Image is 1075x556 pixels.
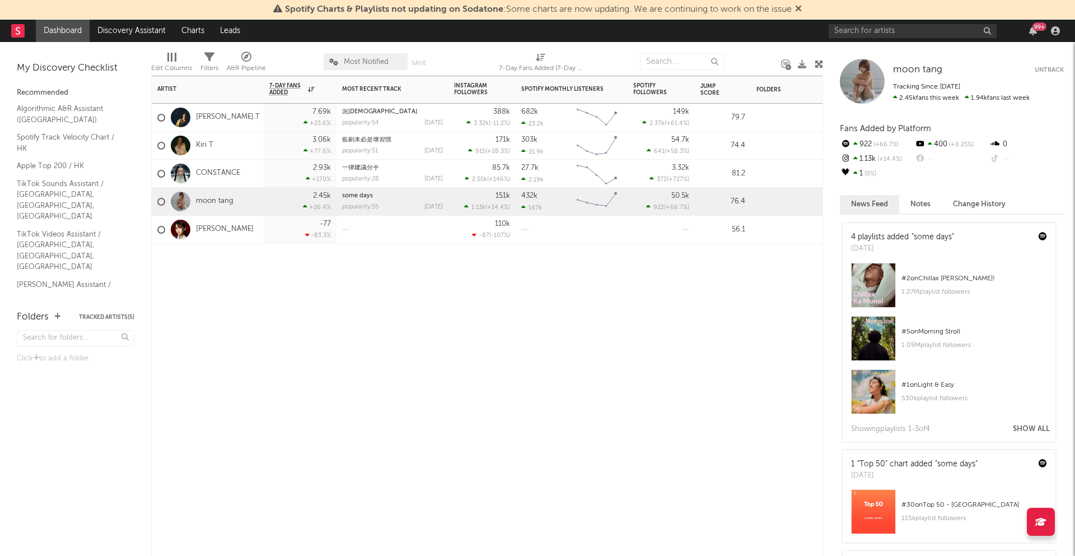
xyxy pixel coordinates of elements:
div: 一律建議分手 [342,165,443,171]
div: 79.7 [700,111,745,124]
a: Algorithmic A&R Assistant ([GEOGRAPHIC_DATA]) [17,103,123,126]
span: +66.7 % [872,142,899,148]
a: Leads [212,20,248,42]
input: Search... [640,53,724,70]
div: ( ) [642,119,689,127]
a: [PERSON_NAME].T [196,113,260,122]
a: Kiri T [196,141,213,150]
span: Dismiss [795,5,802,14]
span: 641 [654,149,665,155]
div: 81.2 [700,167,745,180]
div: 藍剔未必是壞習慣 [342,137,443,143]
span: +28.3 % [487,149,508,155]
a: moon tang [196,197,233,206]
div: 2.19k [521,176,544,183]
div: 388k [493,108,510,115]
div: 2.45k [313,192,331,200]
a: [PERSON_NAME] Assistant / [GEOGRAPHIC_DATA]/[GEOGRAPHIC_DATA]/[GEOGRAPHIC_DATA] [17,279,249,302]
div: 682k [521,108,538,115]
div: ( ) [468,147,510,155]
div: [DATE] [424,148,443,154]
a: Spotify Track Velocity Chart / HK [17,131,123,154]
div: 50.5k [671,192,689,200]
div: Folders [17,311,49,324]
div: 147k [521,204,542,211]
button: Change History [942,195,1017,214]
div: 0 [989,137,1064,152]
div: -- [914,152,989,166]
div: 99 + [1032,22,1046,31]
div: [DATE] [424,204,443,210]
span: -11.2 % [490,121,508,127]
input: Search for folders... [17,330,134,346]
div: 74.4 [700,139,745,152]
span: +14.4 % [487,205,508,211]
span: -107 % [491,233,508,239]
a: 泥[DEMOGRAPHIC_DATA] [342,109,417,115]
div: ( ) [647,147,689,155]
span: 915 [475,149,485,155]
a: CONSTANCE [196,169,240,178]
div: 1.09M playlist followers [901,339,1047,352]
span: 372 [657,177,667,183]
div: 922 [840,137,914,152]
a: [PERSON_NAME] [196,225,254,234]
div: 1 [840,166,914,181]
div: 7-Day Fans Added (7-Day Fans Added) [499,62,583,75]
div: 21.9k [521,148,544,155]
div: 110k [495,220,510,228]
div: 7-Day Fans Added (7-Day Fans Added) [499,48,583,80]
div: Spotify Followers [633,82,672,96]
a: moon tang [893,64,942,76]
div: Instagram Followers [454,82,493,96]
div: +170 % [306,175,331,183]
div: Edit Columns [151,62,192,75]
div: 23.2k [521,120,544,127]
div: 54.7k [671,136,689,143]
a: Charts [174,20,212,42]
div: Spotify Monthly Listeners [521,86,605,92]
div: 泥菩薩 [342,109,443,115]
div: 27.7k [521,164,539,172]
div: Jump Score [700,83,728,96]
span: +58.3 % [666,149,688,155]
svg: Chart title [572,104,622,132]
div: [DATE] [424,176,443,182]
div: ( ) [465,175,510,183]
a: Apple Top 200 / HK [17,160,123,172]
div: A&R Pipeline [227,62,266,75]
button: Save [412,60,426,66]
div: 1.27M playlist followers [901,285,1047,299]
div: 3.06k [312,136,331,143]
div: # 5 on Morning Stroll [901,325,1047,339]
div: # 1 on Light & Easy [901,378,1047,392]
div: Filters [200,62,218,75]
input: Search for artists [829,24,997,38]
button: Show All [1013,425,1050,433]
a: TikTok Sounds Assistant / [GEOGRAPHIC_DATA], [GEOGRAPHIC_DATA], [GEOGRAPHIC_DATA] [17,178,123,223]
button: News Feed [840,195,899,214]
div: 1 "Top 50" chart added [851,458,978,470]
span: 3.32k [474,121,489,127]
div: 2.93k [313,164,331,172]
a: #1onLight & Easy530kplaylist followers [843,369,1055,423]
div: popularity: 55 [342,204,378,210]
div: some days [342,193,443,199]
span: +727 % [669,177,688,183]
button: Tracked Artists(5) [79,314,134,320]
div: A&R Pipeline [227,48,266,80]
div: Click to add a folder. [17,352,134,365]
span: : Some charts are now updating. We are continuing to work on the issue [285,5,792,14]
span: Fans Added by Platform [840,124,931,133]
a: some days [342,193,373,199]
span: +61.4 % [666,121,688,127]
div: [DATE] [424,120,443,126]
span: 1.94k fans last week [893,95,1030,101]
button: Untrack [1035,64,1064,76]
svg: Chart title [572,188,622,216]
div: -83.3 % [305,231,331,239]
div: Showing playlist s 1- 3 of 4 [851,423,930,436]
div: Recommended [17,86,134,100]
div: 432k [521,192,537,200]
svg: Chart title [572,160,622,188]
